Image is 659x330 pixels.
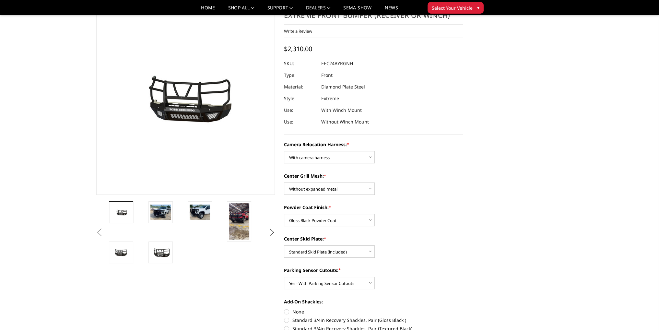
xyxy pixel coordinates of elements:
dt: Material: [284,81,316,93]
label: Add-On Shackles: [284,298,463,305]
span: $2,310.00 [284,44,312,53]
label: Powder Coat Finish: [284,204,463,211]
a: shop all [228,6,254,15]
img: 2024-2025 Chevrolet 2500-3500 - T2 Series - Extreme Front Bumper (receiver or winch) [111,207,131,217]
dt: Style: [284,93,316,104]
button: Next [267,228,277,237]
label: Standard 3/4in Recovery Shackles, Pair (Gloss Black ) [284,317,463,324]
dt: Type: [284,69,316,81]
a: Support [267,6,293,15]
label: Center Grill Mesh: [284,172,463,179]
label: None [284,308,463,315]
label: Center Skid Plate: [284,235,463,242]
img: 2024-2025 Chevrolet 2500-3500 - T2 Series - Extreme Front Bumper (receiver or winch) [150,247,171,258]
dd: Front [321,69,333,81]
a: News [384,6,398,15]
label: Parking Sensor Cutouts: [284,267,463,274]
a: Dealers [306,6,331,15]
button: Select Your Vehicle [428,2,484,14]
dt: Use: [284,104,316,116]
dt: Use: [284,116,316,128]
dd: Diamond Plate Steel [321,81,365,93]
dd: EEC24BYRGNH [321,58,353,69]
dd: With Winch Mount [321,104,362,116]
img: 2024-2025 Chevrolet 2500-3500 - T2 Series - Extreme Front Bumper (receiver or winch) [190,205,210,220]
a: Home [201,6,215,15]
a: Write a Review [284,28,312,34]
img: 2024-2025 Chevrolet 2500-3500 - T2 Series - Extreme Front Bumper (receiver or winch) [111,247,131,258]
button: Previous [95,228,104,237]
span: ▾ [477,4,479,11]
dt: SKU: [284,58,316,69]
img: 2024-2025 Chevrolet 2500-3500 - T2 Series - Extreme Front Bumper (receiver or winch) [229,203,249,240]
dd: Without Winch Mount [321,116,369,128]
a: SEMA Show [343,6,371,15]
img: 2024-2025 Chevrolet 2500-3500 - T2 Series - Extreme Front Bumper (receiver or winch) [150,205,171,220]
span: Select Your Vehicle [432,5,473,11]
dd: Extreme [321,93,339,104]
label: Camera Relocation Harness: [284,141,463,148]
a: 2024-2025 Chevrolet 2500-3500 - T2 Series - Extreme Front Bumper (receiver or winch) [96,0,275,195]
